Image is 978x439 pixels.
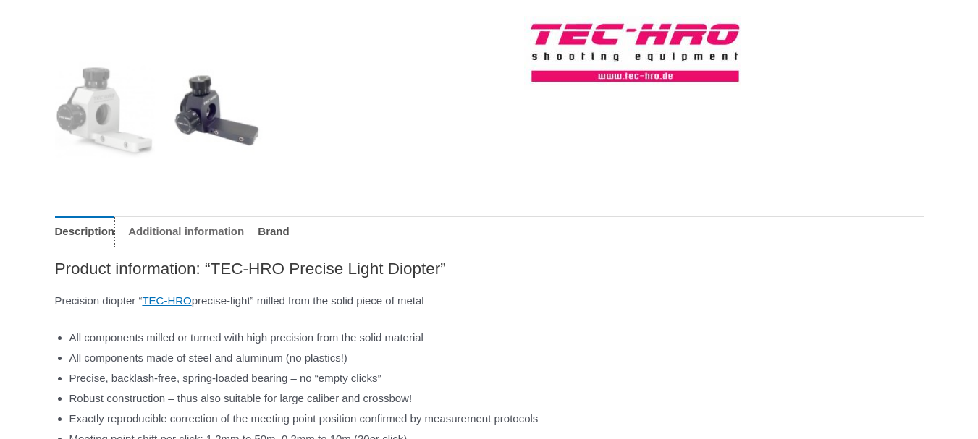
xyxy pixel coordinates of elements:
li: Robust construction – thus also suitable for large caliber and crossbow! [69,388,924,409]
a: Additional information [128,216,244,247]
li: All components milled or turned with high precision from the solid material [69,328,924,348]
a: Description [55,216,115,247]
li: All components made of steel and aluminum (no plastics!) [69,348,924,368]
p: Precision diopter “ precise-light” milled from the solid piece of metal [55,291,924,311]
h2: Product information: “TEC-HRO Precise Light Diopter” [55,258,924,279]
a: TEC-HRO Shooting Equipment [524,16,741,90]
img: TEC-HRO Precise Light Diopter [55,61,156,162]
li: Exactly reproducible correction of the meeting point position confirmed by measurement protocols [69,409,924,429]
a: TEC-HRO [142,294,191,307]
img: TEC-HRO Precise Light Diopter - Image 2 [166,61,266,162]
li: Precise, backlash-free, spring-loaded bearing – no “empty clicks” [69,368,924,388]
a: Brand [258,216,289,247]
